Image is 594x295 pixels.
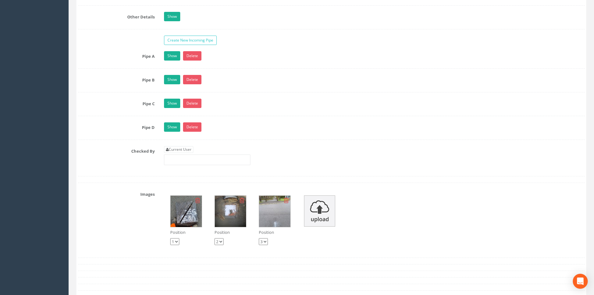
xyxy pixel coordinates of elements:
a: Current User [164,146,193,153]
a: Create New Incoming Pipe [164,36,217,45]
a: Delete [183,75,201,84]
a: Delete [183,122,201,132]
label: Other Details [73,12,159,20]
img: 4949be3b-62ad-b746-f0ad-2dfa09746d16_5a05acf4-e454-beb2-0f4a-c26b566ad59d_thumb.jpg [215,196,246,227]
div: Open Intercom Messenger [573,274,588,289]
label: Pipe B [73,75,159,83]
a: Delete [183,99,201,108]
img: 4949be3b-62ad-b746-f0ad-2dfa09746d16_994b4a11-70ff-6c56-4652-4b8a7fd587c9_thumb.jpg [171,196,202,227]
p: Position [259,229,291,235]
a: Show [164,122,180,132]
a: Show [164,99,180,108]
label: Images [73,189,159,197]
p: Position [215,229,246,235]
a: Show [164,12,180,21]
a: Show [164,51,180,61]
label: Pipe D [73,122,159,130]
a: Delete [183,51,201,61]
label: Pipe C [73,99,159,107]
img: upload_icon.png [304,195,335,227]
a: Show [164,75,180,84]
img: 4949be3b-62ad-b746-f0ad-2dfa09746d16_d419a10a-7a0e-fe5c-5e71-961ea046dce6_thumb.jpg [259,196,290,227]
label: Pipe A [73,51,159,59]
label: Checked By [73,146,159,154]
p: Position [170,229,202,235]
